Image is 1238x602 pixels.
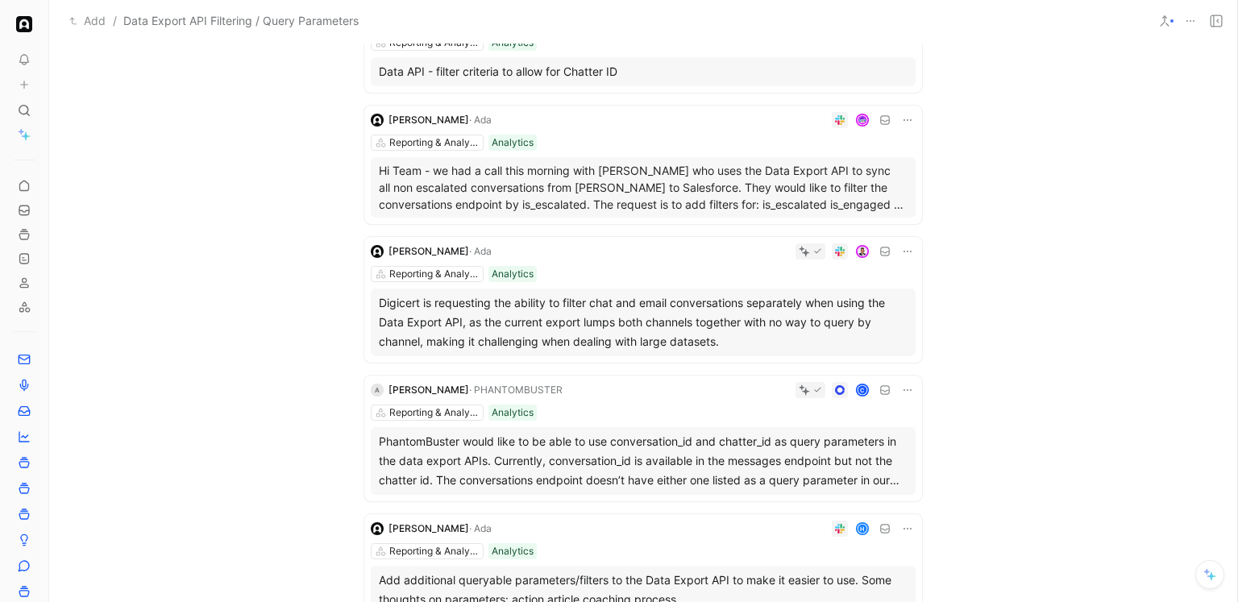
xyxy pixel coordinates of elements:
span: · Ada [469,522,492,534]
span: · Ada [469,114,492,126]
div: Digicert is requesting the ability to filter chat and email conversations separately when using t... [379,293,908,351]
span: [PERSON_NAME] [388,114,469,126]
img: avatar [858,115,868,126]
img: avatar [858,247,868,257]
span: [PERSON_NAME] [388,384,469,396]
button: Ada [13,13,35,35]
span: Data Export API Filtering / Query Parameters [123,11,359,31]
img: logo [371,522,384,535]
span: [PERSON_NAME] [388,522,469,534]
div: H [858,524,868,534]
img: logo [371,114,384,127]
div: Analytics [492,266,534,282]
img: logo [371,245,384,258]
div: Data API - filter criteria to allow for Chatter ID [379,62,908,81]
div: C [858,385,868,396]
span: · Ada [469,245,492,257]
div: Reporting & Analytics [389,405,480,421]
div: Reporting & Analytics [389,266,480,282]
div: Analytics [492,135,534,151]
p: Hi Team - we had a call this morning with [PERSON_NAME] who uses the Data Export API to sync all ... [379,162,908,213]
div: A [371,384,384,396]
div: Reporting & Analytics [389,135,480,151]
span: · PHANTOMBUSTER [469,384,563,396]
span: [PERSON_NAME] [388,245,469,257]
div: Reporting & Analytics [389,543,480,559]
div: PhantomBuster would like to be able to use conversation_id and chatter_id as query parameters in ... [379,432,908,490]
img: Ada [16,16,32,32]
div: Analytics [492,543,534,559]
div: Analytics [492,405,534,421]
button: Add [65,11,110,31]
span: / [113,11,117,31]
